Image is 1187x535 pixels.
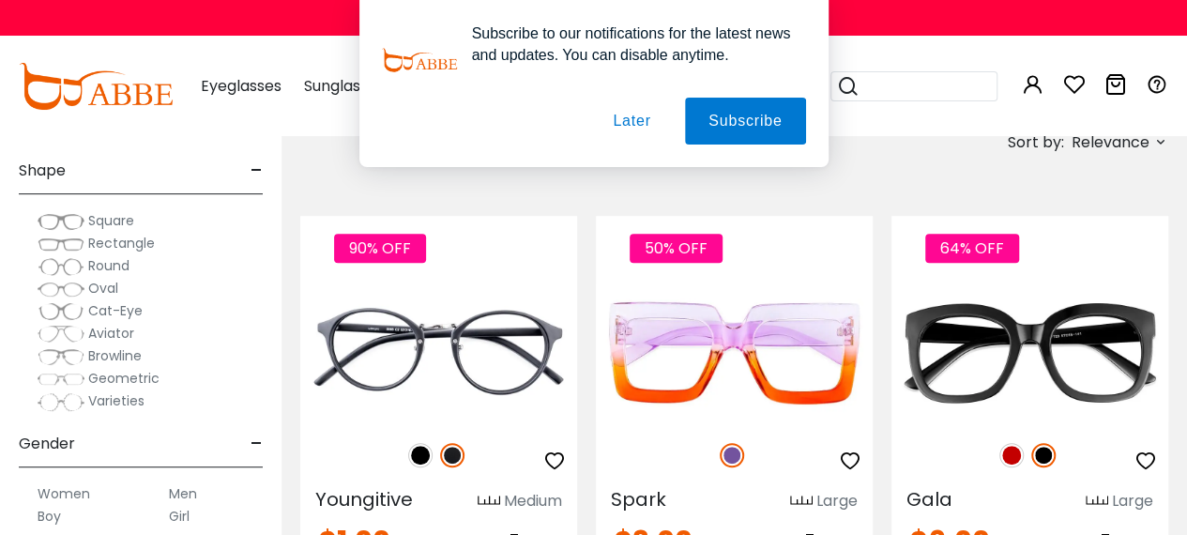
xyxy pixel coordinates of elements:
[38,482,90,505] label: Women
[38,347,84,366] img: Browline.png
[1112,490,1153,512] div: Large
[925,234,1019,263] span: 64% OFF
[38,280,84,298] img: Oval.png
[19,148,66,193] span: Shape
[251,421,263,466] span: -
[816,490,858,512] div: Large
[408,443,433,467] img: Black
[38,235,84,253] img: Rectangle.png
[38,302,84,321] img: Cat-Eye.png
[88,256,129,275] span: Round
[906,486,952,512] span: Gala
[88,211,134,230] span: Square
[382,23,457,98] img: notification icon
[169,505,190,527] label: Girl
[88,301,143,320] span: Cat-Eye
[457,23,806,66] div: Subscribe to our notifications for the latest news and updates. You can disable anytime.
[440,443,464,467] img: Matte Black
[720,443,744,467] img: Purple
[38,370,84,389] img: Geometric.png
[169,482,197,505] label: Men
[478,495,500,509] img: size ruler
[630,234,723,263] span: 50% OFF
[891,283,1168,421] img: Black Gala - Plastic ,Universal Bridge Fit
[88,391,145,410] span: Varieties
[334,234,426,263] span: 90% OFF
[1031,443,1056,467] img: Black
[88,234,155,252] span: Rectangle
[88,346,142,365] span: Browline
[589,98,674,145] button: Later
[38,505,61,527] label: Boy
[315,486,413,512] span: Youngitive
[1086,495,1108,509] img: size ruler
[19,421,75,466] span: Gender
[504,490,562,512] div: Medium
[88,279,118,298] span: Oval
[790,495,813,509] img: size ruler
[38,325,84,344] img: Aviator.png
[251,148,263,193] span: -
[38,257,84,276] img: Round.png
[596,283,873,421] img: Purple Spark - Plastic ,Universal Bridge Fit
[999,443,1024,467] img: Red
[685,98,805,145] button: Subscribe
[38,212,84,231] img: Square.png
[611,486,666,512] span: Spark
[88,324,134,343] span: Aviator
[38,392,84,412] img: Varieties.png
[88,369,160,388] span: Geometric
[300,283,577,421] img: Matte-black Youngitive - Plastic ,Adjust Nose Pads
